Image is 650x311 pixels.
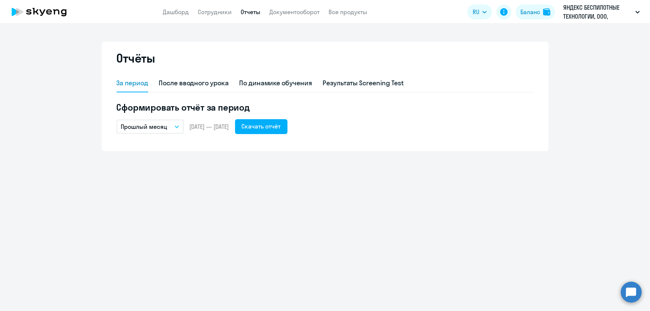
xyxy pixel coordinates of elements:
div: Баланс [520,7,540,16]
button: Балансbalance [516,4,555,19]
button: ЯНДЕКС БЕСПИЛОТНЫЕ ТЕХНОЛОГИИ, ООО, Беспилотные Технологии 2021 [559,3,644,21]
p: Прошлый месяц [121,122,168,131]
button: RU [467,4,492,19]
span: RU [473,7,479,16]
a: Документооборот [270,8,320,16]
h2: Отчёты [117,51,155,66]
span: [DATE] — [DATE] [190,123,229,131]
img: balance [543,8,551,16]
div: Результаты Screening Test [323,78,404,88]
p: ЯНДЕКС БЕСПИЛОТНЫЕ ТЕХНОЛОГИИ, ООО, Беспилотные Технологии 2021 [563,3,632,21]
a: Отчеты [241,8,261,16]
button: Скачать отчёт [235,119,288,134]
div: За период [117,78,149,88]
div: Скачать отчёт [242,122,281,131]
a: Сотрудники [198,8,232,16]
div: После вводного урока [159,78,229,88]
h5: Сформировать отчёт за период [117,101,534,113]
div: По динамике обучения [239,78,312,88]
a: Все продукты [329,8,368,16]
button: Прошлый месяц [117,120,184,134]
a: Дашборд [163,8,189,16]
